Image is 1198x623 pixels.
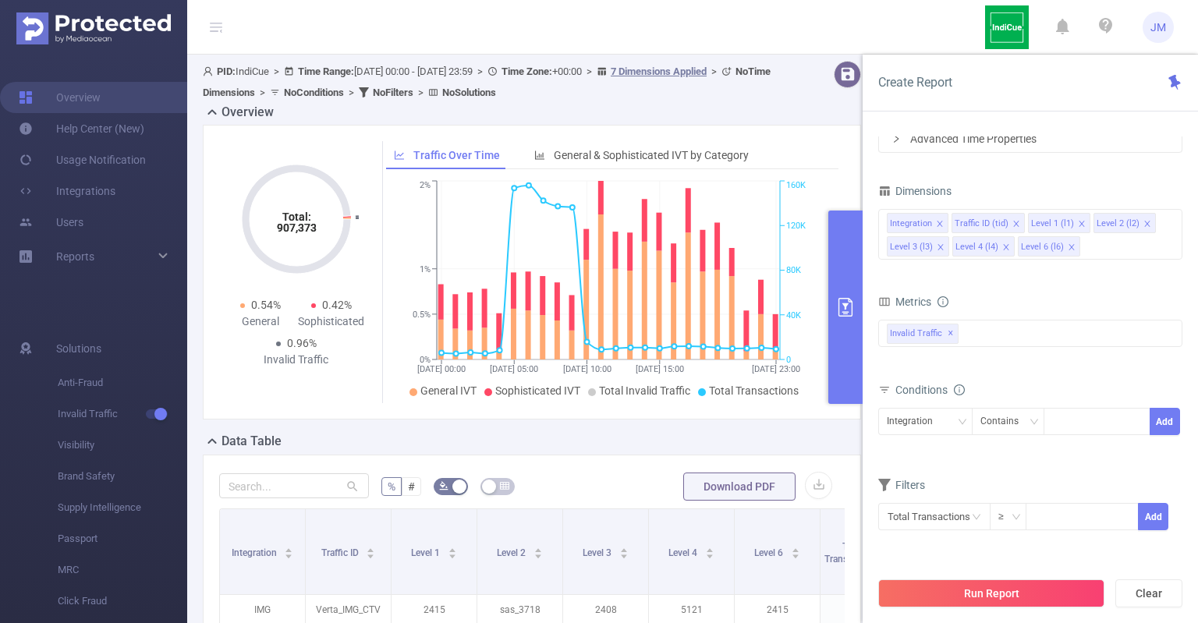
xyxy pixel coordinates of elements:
b: Time Zone: [502,65,552,77]
i: icon: close [936,220,944,229]
li: Traffic ID (tid) [952,213,1025,233]
span: Brand Safety [58,461,187,492]
i: icon: close [937,243,945,253]
tspan: 40K [786,310,801,320]
div: Sort [705,546,714,555]
span: Level 4 [668,547,700,558]
div: Level 3 (l3) [890,237,933,257]
div: Integration [887,409,944,434]
a: Reports [56,241,94,272]
h2: Data Table [222,432,282,451]
span: Integration [232,547,279,558]
li: Level 3 (l3) [887,236,949,257]
tspan: [DATE] 10:00 [562,364,611,374]
i: icon: close [1143,220,1151,229]
span: 0.96% [287,337,317,349]
span: Level 1 [411,547,442,558]
div: Traffic ID (tid) [955,214,1008,234]
h2: Overview [222,103,274,122]
div: Sophisticated [296,313,367,330]
button: Run Report [878,579,1104,607]
span: Sophisticated IVT [495,384,580,397]
i: icon: down [1012,512,1021,523]
tspan: [DATE] 00:00 [417,364,466,374]
tspan: 0% [420,355,431,365]
span: 0.54% [251,299,281,311]
span: Visibility [58,430,187,461]
span: 0.42% [322,299,352,311]
span: > [582,65,597,77]
a: Help Center (New) [19,113,144,144]
span: JM [1150,12,1166,43]
div: Sort [619,546,629,555]
i: icon: caret-down [285,552,293,557]
i: icon: close [1068,243,1076,253]
i: icon: close [1012,220,1020,229]
span: ✕ [948,324,954,343]
div: General [225,313,296,330]
i: icon: user [203,66,217,76]
tspan: 120K [786,221,806,231]
div: Sort [284,546,293,555]
tspan: 160K [786,181,806,191]
u: 7 Dimensions Applied [611,65,707,77]
i: icon: caret-up [285,546,293,550]
a: Overview [19,82,101,113]
div: ≥ [998,504,1015,529]
b: No Conditions [284,87,344,98]
span: Reports [56,250,94,263]
div: Level 4 (l4) [955,237,998,257]
span: > [269,65,284,77]
span: Conditions [895,384,965,396]
span: Metrics [878,296,931,308]
div: Level 6 (l6) [1021,237,1064,257]
a: Users [19,207,83,238]
i: icon: caret-up [533,546,542,550]
tspan: 80K [786,266,801,276]
span: > [344,87,359,98]
i: icon: caret-up [619,546,628,550]
li: Level 2 (l2) [1093,213,1156,233]
span: Passport [58,523,187,554]
input: Search... [219,473,369,498]
div: Integration [890,214,932,234]
i: icon: close [1002,243,1010,253]
div: Sort [448,546,457,555]
tspan: 1% [420,264,431,274]
tspan: [DATE] 23:00 [752,364,800,374]
span: # [408,480,415,493]
i: icon: bar-chart [534,150,545,161]
i: icon: bg-colors [439,481,448,490]
button: Clear [1115,579,1182,607]
span: General IVT [420,384,477,397]
tspan: 0.5% [413,310,431,320]
i: icon: caret-down [791,552,799,557]
i: icon: info-circle [937,296,948,307]
tspan: [DATE] 05:00 [490,364,538,374]
i: icon: down [1030,417,1039,428]
li: Integration [887,213,948,233]
span: IndiCue [DATE] 00:00 - [DATE] 23:59 +00:00 [203,65,771,98]
i: icon: caret-up [705,546,714,550]
a: Integrations [19,175,115,207]
span: Click Fraud [58,586,187,617]
span: Create Report [878,75,952,90]
b: PID: [217,65,236,77]
div: Level 1 (l1) [1031,214,1074,234]
i: icon: close [1078,220,1086,229]
button: Add [1138,503,1168,530]
span: Traffic ID [321,547,361,558]
i: icon: caret-down [448,552,456,557]
span: Invalid Traffic [58,398,187,430]
div: Invalid Traffic [261,352,331,368]
i: icon: caret-down [367,552,375,557]
div: Sort [366,546,375,555]
b: No Filters [373,87,413,98]
span: Anti-Fraud [58,367,187,398]
i: icon: caret-down [619,552,628,557]
i: icon: caret-down [533,552,542,557]
i: icon: line-chart [394,150,405,161]
button: Add [1150,408,1180,435]
span: > [255,87,270,98]
span: > [413,87,428,98]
